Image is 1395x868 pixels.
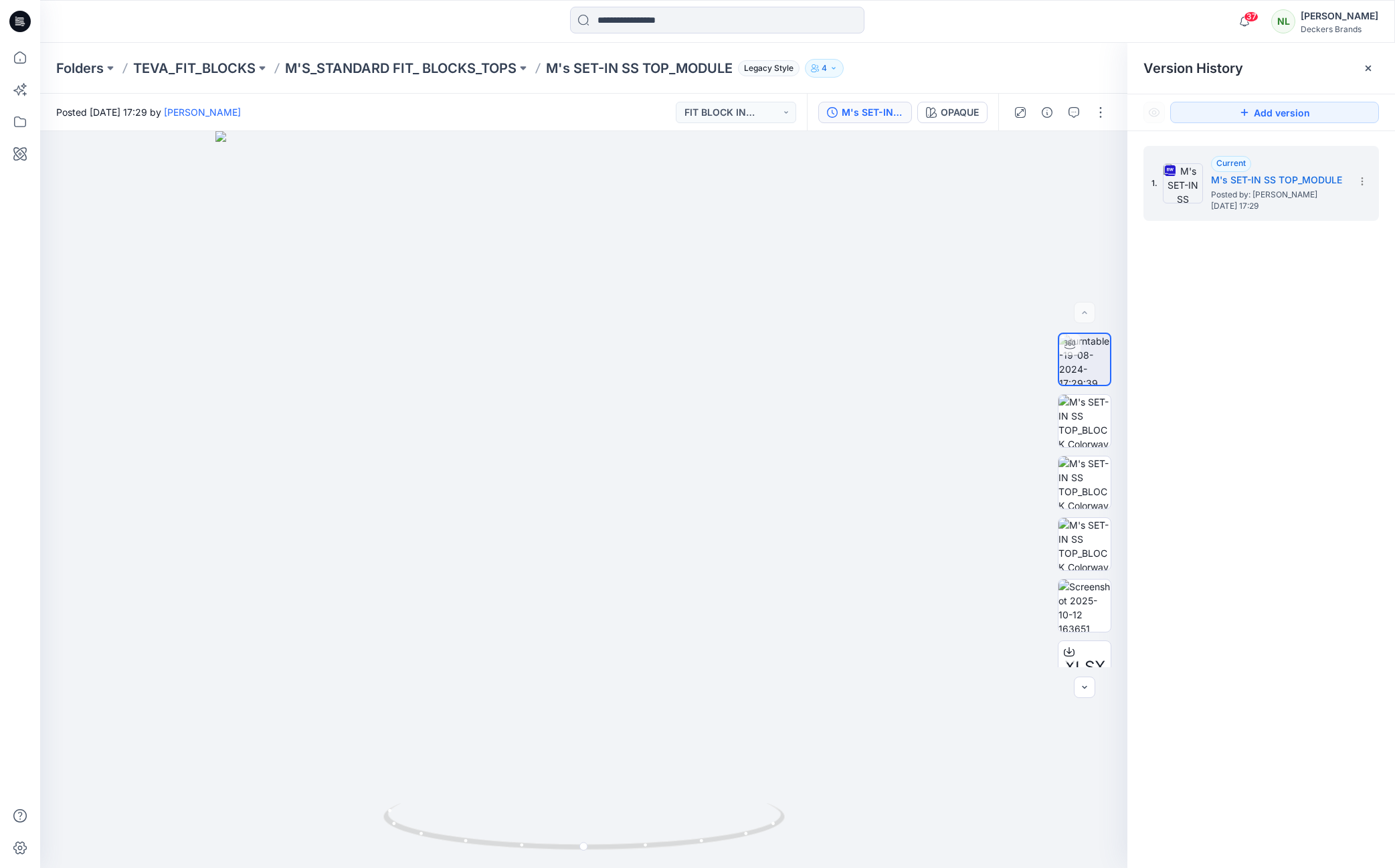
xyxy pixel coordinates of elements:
[842,105,903,120] div: M's SET-IN SS TOP_MODULE
[1211,188,1345,201] span: Posted by: Natalya Lituta
[1036,102,1058,123] button: Details
[546,59,733,78] p: M's SET-IN SS TOP_MODULE
[1143,60,1243,76] span: Version History
[1301,24,1378,34] div: Deckers Brands
[1151,177,1157,189] span: 1.
[1211,172,1345,188] h5: M's SET-IN SS TOP_MODULE
[1244,11,1259,22] span: 37
[1216,158,1246,168] span: Current
[1211,201,1345,211] span: [DATE] 17:29
[1163,163,1203,203] img: M's SET-IN SS TOP_MODULE
[285,59,517,78] a: M'S_STANDARD FIT_ BLOCKS_TOPS
[733,59,800,78] button: Legacy Style
[1058,580,1111,632] img: Screenshot 2025-10-12 163651
[941,105,979,120] div: OPAQUE
[1059,334,1110,385] img: turntable-19-08-2024-17:29:39
[1271,9,1295,33] div: NL
[1143,102,1165,123] button: Show Hidden Versions
[917,102,988,123] button: OPAQUE
[1058,456,1111,509] img: M's SET-IN SS TOP_BLOCK_Colorway 1_Back
[1058,395,1111,447] img: M's SET-IN SS TOP_BLOCK_Colorway 1
[1301,8,1378,24] div: [PERSON_NAME]
[738,60,800,76] span: Legacy Style
[1058,518,1111,570] img: M's SET-IN SS TOP_BLOCK_Colorway 1_Left
[1064,655,1105,679] span: XLSX
[818,102,912,123] button: M's SET-IN SS TOP_MODULE
[822,61,827,76] p: 4
[56,105,241,119] span: Posted [DATE] 17:29 by
[805,59,844,78] button: 4
[164,106,241,118] a: [PERSON_NAME]
[1363,63,1374,74] button: Close
[56,59,104,78] a: Folders
[1170,102,1379,123] button: Add version
[133,59,256,78] a: TEVA_FIT_BLOCKS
